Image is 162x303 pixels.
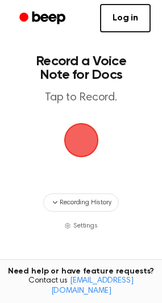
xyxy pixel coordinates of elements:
[20,91,142,105] p: Tap to Record.
[100,4,151,32] a: Log in
[11,7,76,30] a: Beep
[64,221,98,231] button: Settings
[64,123,98,157] button: Beep Logo
[73,221,98,231] span: Settings
[20,54,142,82] h1: Record a Voice Note for Docs
[43,193,118,212] button: Recording History
[7,276,155,296] span: Contact us
[60,197,111,208] span: Recording History
[51,277,134,295] a: [EMAIL_ADDRESS][DOMAIN_NAME]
